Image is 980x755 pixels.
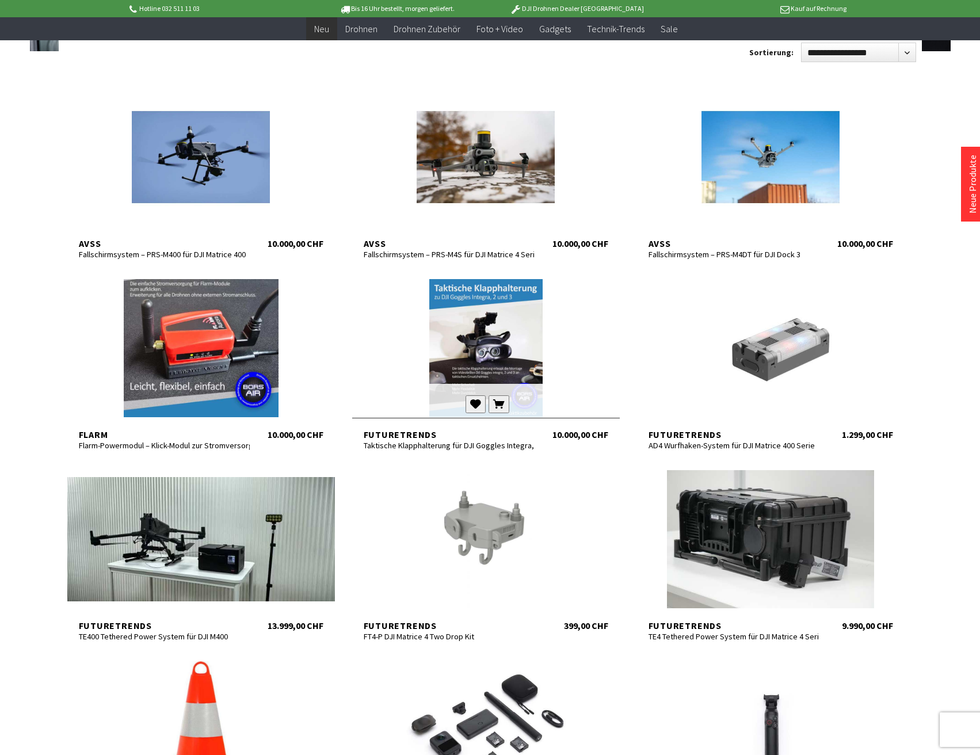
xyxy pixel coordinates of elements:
[314,23,329,35] span: Neu
[837,238,893,249] div: 10.000,00 CHF
[306,17,337,41] a: Neu
[842,429,893,440] div: 1.299,00 CHF
[649,440,820,451] div: AD4 Wurfhaken-System für DJI Matrice 400 Serie
[79,440,250,451] div: Flarm-Powermodul – Klick-Modul zur Stromversorgung
[79,631,250,642] div: TE400 Tethered Power System für DJI M400
[564,620,608,631] div: 399,00 CHF
[476,23,523,35] span: Foto + Video
[364,620,535,631] div: Futuretrends
[67,279,335,440] a: Flarm Flarm-Powermodul – Klick-Modul zur Stromversorgung 10.000,00 CHF
[268,238,323,249] div: 10.000,00 CHF
[649,620,820,631] div: Futuretrends
[352,279,620,440] a: Futuretrends Taktische Klapphalterung für DJI Goggles Integra, 2 und 3 10.000,00 CHF
[79,238,250,249] div: AVSS
[67,88,335,249] a: AVSS Fallschirmsystem – PRS-M400 für DJI Matrice 400 10.000,00 CHF
[967,155,978,213] a: Neue Produkte
[79,620,250,631] div: Futuretrends
[364,631,535,642] div: FT4-P DJI Matrice 4 Two Drop Kit
[79,429,250,440] div: Flarm
[345,23,377,35] span: Drohnen
[352,470,620,631] a: Futuretrends FT4-P DJI Matrice 4 Two Drop Kit 399,00 CHF
[653,17,686,41] a: Sale
[552,238,608,249] div: 10.000,00 CHF
[661,23,678,35] span: Sale
[337,17,386,41] a: Drohnen
[364,238,535,249] div: AVSS
[268,429,323,440] div: 10.000,00 CHF
[128,2,307,16] p: Hotline 032 511 11 03
[637,279,905,440] a: Futuretrends AD4 Wurfhaken-System für DJI Matrice 400 Serie 1.299,00 CHF
[352,88,620,249] a: AVSS Fallschirmsystem – PRS-M4S für DJI Matrice 4 Series 10.000,00 CHF
[649,631,820,642] div: TE4 Tethered Power System für DJI Matrice 4 Serie
[579,17,653,41] a: Technik-Trends
[649,249,820,260] div: Fallschirmsystem – PRS-M4DT für DJI Dock 3
[667,2,846,16] p: Kauf auf Rechnung
[552,429,608,440] div: 10.000,00 CHF
[487,2,666,16] p: DJI Drohnen Dealer [GEOGRAPHIC_DATA]
[79,249,250,260] div: Fallschirmsystem – PRS-M400 für DJI Matrice 400
[749,43,794,62] label: Sortierung:
[842,620,893,631] div: 9.990,00 CHF
[637,470,905,631] a: Futuretrends TE4 Tethered Power System für DJI Matrice 4 Serie 9.990,00 CHF
[364,440,535,451] div: Taktische Klapphalterung für DJI Goggles Integra, 2 und 3
[394,23,460,35] span: Drohnen Zubehör
[364,429,535,440] div: Futuretrends
[587,23,645,35] span: Technik-Trends
[67,470,335,631] a: Futuretrends TE400 Tethered Power System für DJI M400 13.999,00 CHF
[531,17,579,41] a: Gadgets
[364,249,535,260] div: Fallschirmsystem – PRS-M4S für DJI Matrice 4 Series
[649,238,820,249] div: AVSS
[268,620,323,631] div: 13.999,00 CHF
[307,2,487,16] p: Bis 16 Uhr bestellt, morgen geliefert.
[539,23,571,35] span: Gadgets
[468,17,531,41] a: Foto + Video
[637,88,905,249] a: AVSS Fallschirmsystem – PRS-M4DT für DJI Dock 3 10.000,00 CHF
[386,17,468,41] a: Drohnen Zubehör
[649,429,820,440] div: Futuretrends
